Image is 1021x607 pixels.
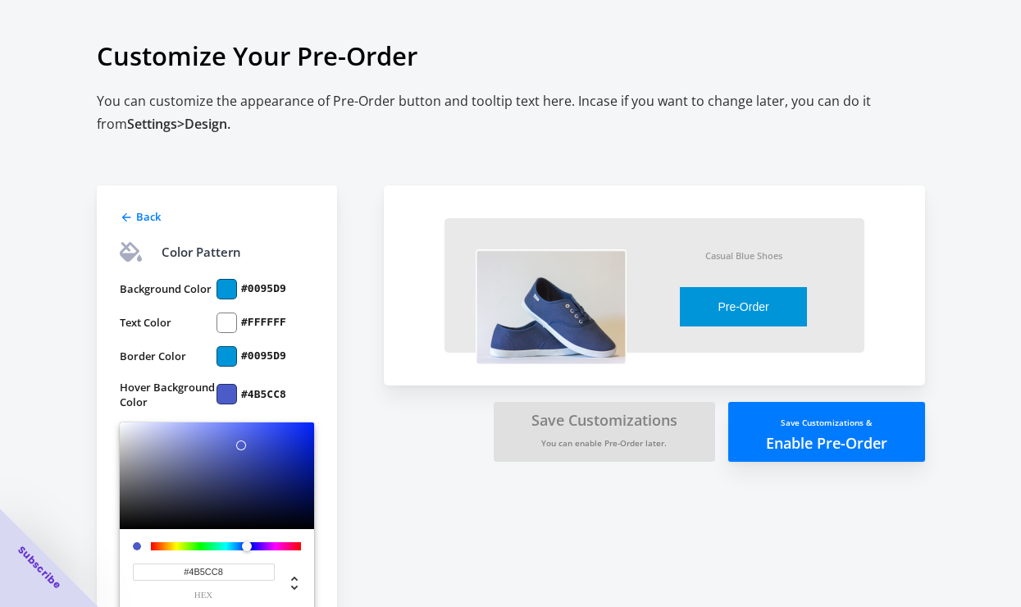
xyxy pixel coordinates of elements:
[241,387,286,402] label: #4B5CC8
[97,89,925,136] h2: You can customize the appearance of Pre-Order button and tooltip text here. Incase if you want to...
[97,22,925,89] h1: Customize Your Pre-Order
[136,209,161,224] span: Back
[728,402,925,462] button: Save Customizations &Enable Pre-Order
[127,115,230,133] span: Settings > Design.
[680,287,807,326] button: Pre-Order
[120,346,217,367] label: Border Color
[241,315,286,330] label: #FFFFFF
[541,437,667,449] small: You can enable Pre-Order later.
[133,591,275,600] span: hex
[241,349,286,363] label: #0095D9
[120,313,217,333] label: Text Color
[705,249,782,262] div: Casual Blue Shoes
[15,543,64,592] span: Subscribe
[494,402,715,462] button: Save CustomizationsYou can enable Pre-Order later.
[120,279,217,299] label: Background Color
[476,249,627,365] img: vzX7clC.png
[162,242,241,262] div: Color Pattern
[781,417,872,428] small: Save Customizations &
[241,281,286,296] label: #0095D9
[120,380,217,409] label: Hover Background Color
